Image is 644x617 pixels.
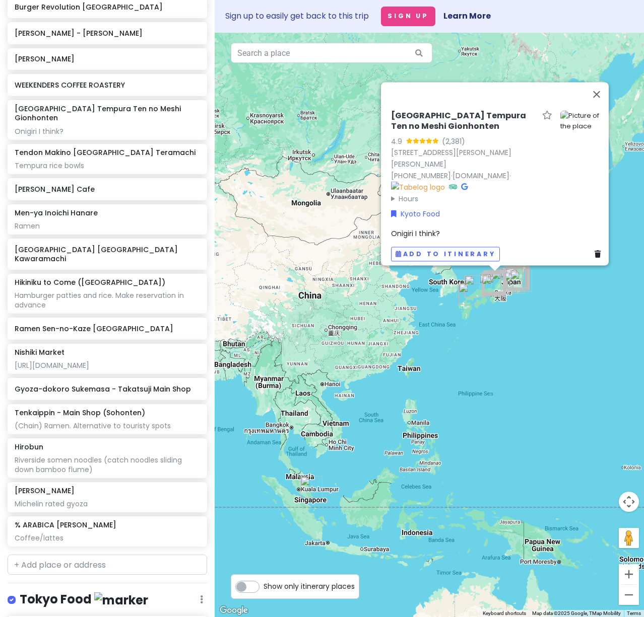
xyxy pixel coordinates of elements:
h6: [PERSON_NAME] [15,54,200,63]
div: Riverside somen noodles (catch noodles sliding down bamboo flume) [15,455,200,474]
div: 4.9 [391,135,406,146]
div: Nikugoro Wagyu Yakiniku [482,273,504,295]
a: Open this area in Google Maps (opens a new window) [217,604,250,617]
span: Onigiri I think? [391,228,440,238]
button: Zoom out [619,585,639,605]
img: Tabelog [391,181,445,192]
div: Tokyo Disney Celebration Hotel [507,267,530,289]
div: Tower of the Sun [482,272,504,294]
div: YAKITORI Torikizoku Takadanobaba Store [506,266,529,288]
h6: Nishiki Market [15,348,65,357]
button: Zoom in [619,564,639,584]
div: Shibuya Sky [506,266,528,288]
div: Kyoto Tempura Ten no Meshi Gionhonten [484,271,506,293]
div: Mexico Memorial Park [510,270,532,292]
summary: Hours [391,193,552,204]
div: [URL][DOMAIN_NAME] [15,361,200,370]
div: Isuien Garden and Neiraku Museum [484,273,506,295]
h6: [PERSON_NAME] [15,486,75,495]
h6: [GEOGRAPHIC_DATA] [GEOGRAPHIC_DATA] Kawaramachi [15,245,200,263]
a: Terms (opens in new tab) [627,610,641,616]
div: Ghibli Park [491,270,513,292]
input: + Add place or address [8,555,207,575]
div: Mount Takao [503,267,526,289]
div: Gyukatsu Motomura Ueno [506,266,529,288]
h6: [GEOGRAPHIC_DATA] Tempura Ten no Meshi Gionhonten [391,110,538,131]
div: Nintendo Museum [484,272,506,294]
button: Keyboard shortcuts [483,610,526,617]
a: [PHONE_NUMBER] [391,170,451,180]
button: Add to itinerary [391,247,500,261]
div: Godzilla Interception Operation Awaji [479,274,501,296]
div: Tempura rice bowls [15,161,200,170]
span: Show only itinerary places [264,581,355,592]
h6: % ARABICA [PERSON_NAME] [15,520,116,529]
a: Learn More [443,10,491,22]
a: Star place [542,110,552,121]
h6: Hikiniku to Come ([GEOGRAPHIC_DATA]) [15,278,165,287]
div: Ramen [15,221,200,230]
div: Kyoto City Rakusai Bamboo Park [483,271,505,293]
div: Orange Street [482,273,504,295]
div: Kankando [482,275,504,297]
div: Hiroshima Peace Memorial Museum [465,275,487,297]
div: Cup Noodles Museum Osaka Ikeda [482,272,504,294]
div: Pokemon Store Outlet [507,268,530,290]
div: ECO Town [504,266,527,288]
img: Google [217,604,250,617]
i: Tripadvisor [449,183,457,190]
div: Sensō-ji [507,266,529,288]
h6: Men-ya Inoichi Hanare [15,208,98,217]
h6: [GEOGRAPHIC_DATA] Tempura Ten no Meshi Gionhonten [15,104,200,122]
button: Drag Pegman onto the map to open Street View [619,528,639,548]
h6: Hirobun [15,442,43,451]
div: · · [391,110,552,204]
div: Izu Shaboten Zoo [503,272,525,294]
div: Tonkatsu Marushichi | Monzen-nakacho [507,266,529,288]
div: Costco Wholesale Amagasaki Warehouse [482,273,504,295]
div: (Chain) Ramen. Alternative to touristy spots [15,421,200,430]
h4: Tokyo Food [20,591,148,608]
div: Mount Fuji [500,268,523,290]
h6: Gyoza-dokoro Sukemasa - Takatsuji Main Shop [15,384,200,394]
div: Sumiyoshi Shrine [482,273,504,295]
h6: [PERSON_NAME] - [PERSON_NAME] [15,29,200,38]
div: Kotoku-in [505,269,528,291]
div: Adashino Nenbutsuji Temple [483,271,505,293]
h6: WEEKENDERS COFFEE ROASTERY [15,81,200,90]
span: Map data ©2025 Google, TMap Mobility [532,610,621,616]
div: Shiba Cafe (Reservation required) [300,476,323,498]
a: [DOMAIN_NAME] [453,170,509,180]
input: Search a place [231,43,432,63]
div: Fuji Kawaguchiko Onsen Hotel Konansou [501,267,523,289]
a: Delete place [595,248,605,259]
div: Michelin rated gyoza [15,499,200,508]
button: Map camera controls [619,492,639,512]
h6: Tendon Makino [GEOGRAPHIC_DATA] Teramachi [15,148,196,157]
i: Google Maps [461,183,468,190]
div: Yufuin artist stall [459,283,481,305]
div: Ghibli Museum [505,266,528,288]
div: Coffee/lattes [15,533,200,543]
div: Kikokuso [484,271,506,293]
h6: Tenkaippin - Main Shop (Sohonten) [15,408,145,417]
h6: Burger Revolution [GEOGRAPHIC_DATA] [15,3,200,12]
h6: Ramen Sen-no-Kaze [GEOGRAPHIC_DATA] [15,324,200,333]
div: Sanyō Shokudō [506,267,529,289]
button: Sign Up [381,7,435,26]
div: Hamburger patties and rice. Make reservation in advance [15,291,200,309]
h6: [PERSON_NAME] Cafe [15,185,200,194]
img: Picture of the place [560,110,605,131]
div: Onigiri I think? [15,127,200,136]
div: Hirobun [484,270,506,292]
img: marker [94,592,148,608]
button: Close [585,82,609,106]
div: (2,381) [442,135,465,146]
a: [STREET_ADDRESS][PERSON_NAME][PERSON_NAME] [391,147,511,169]
a: Kyoto Food [391,208,440,219]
